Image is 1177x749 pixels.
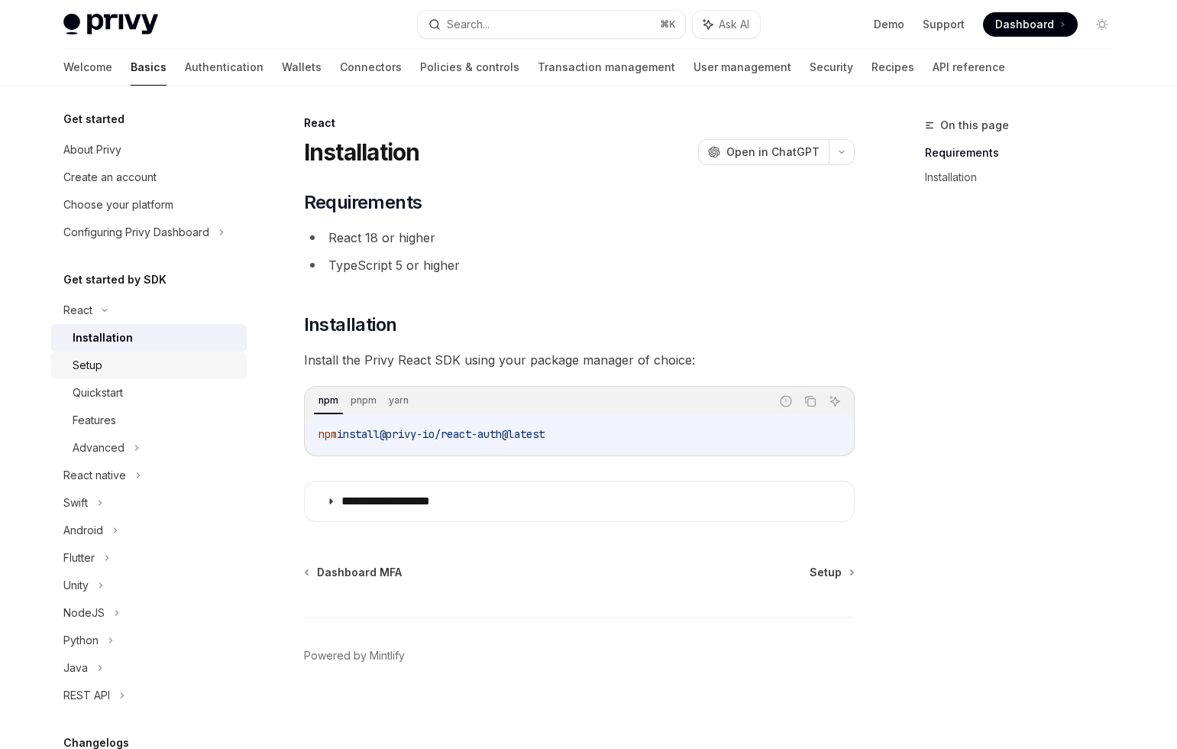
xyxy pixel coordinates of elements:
[995,17,1054,32] span: Dashboard
[923,17,965,32] a: Support
[346,391,381,410] div: pnpm
[719,17,749,32] span: Ask AI
[73,411,116,430] div: Features
[63,168,157,186] div: Create an account
[73,384,123,402] div: Quickstart
[63,466,126,485] div: React native
[340,49,402,86] a: Connectors
[825,391,845,411] button: Ask AI
[51,191,247,219] a: Choose your platform
[185,49,264,86] a: Authentication
[63,659,88,677] div: Java
[304,190,422,215] span: Requirements
[319,427,337,441] span: npm
[63,576,89,595] div: Unity
[304,313,397,337] span: Installation
[983,12,1078,37] a: Dashboard
[871,49,914,86] a: Recipes
[51,379,247,407] a: Quickstart
[776,391,796,411] button: Report incorrect code
[63,301,92,319] div: React
[304,349,855,371] span: Install the Privy React SDK using your package manager of choice:
[63,494,88,512] div: Swift
[693,11,760,38] button: Ask AI
[306,565,402,580] a: Dashboard MFA
[447,15,490,34] div: Search...
[933,49,1005,86] a: API reference
[694,49,791,86] a: User management
[317,565,402,580] span: Dashboard MFA
[63,631,99,650] div: Python
[384,391,413,410] div: yarn
[63,141,121,159] div: About Privy
[810,565,842,580] span: Setup
[660,18,676,31] span: ⌘ K
[337,427,380,441] span: install
[63,686,110,705] div: REST API
[63,110,124,128] h5: Get started
[63,223,209,242] div: Configuring Privy Dashboard
[51,407,247,434] a: Features
[874,17,904,32] a: Demo
[63,271,167,289] h5: Get started by SDK
[63,196,173,214] div: Choose your platform
[420,49,519,86] a: Policies & controls
[131,49,167,86] a: Basics
[63,549,95,567] div: Flutter
[51,164,247,191] a: Create an account
[63,521,103,540] div: Android
[63,604,105,622] div: NodeJS
[314,391,343,410] div: npm
[925,141,1127,165] a: Requirements
[538,49,675,86] a: Transaction management
[63,49,112,86] a: Welcome
[304,138,420,166] h1: Installation
[51,324,247,352] a: Installation
[380,427,545,441] span: @privy-io/react-auth@latest
[73,439,124,457] div: Advanced
[304,648,405,663] a: Powered by Mintlify
[925,165,1127,190] a: Installation
[304,227,855,248] li: React 18 or higher
[73,329,133,347] div: Installation
[304,115,855,131] div: React
[698,139,829,165] button: Open in ChatGPT
[810,565,853,580] a: Setup
[1090,12,1114,37] button: Toggle dark mode
[63,14,158,35] img: light logo
[418,11,685,38] button: Search...⌘K
[304,255,855,276] li: TypeScript 5 or higher
[51,352,247,379] a: Setup
[940,116,1009,135] span: On this page
[800,391,820,411] button: Copy the contents from the code block
[51,136,247,164] a: About Privy
[726,144,820,160] span: Open in ChatGPT
[810,49,853,86] a: Security
[282,49,322,86] a: Wallets
[73,356,102,374] div: Setup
